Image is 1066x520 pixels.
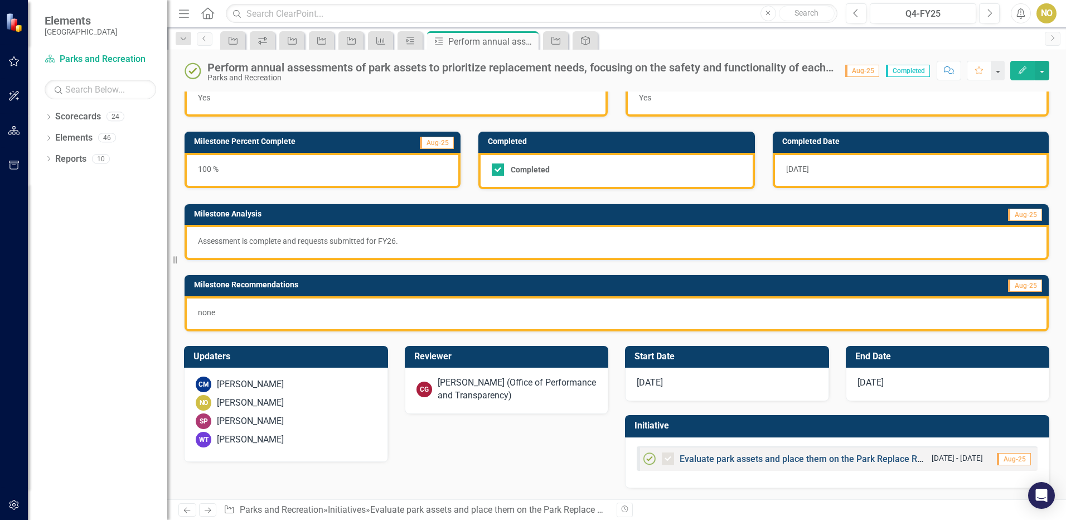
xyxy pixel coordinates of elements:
[196,432,211,447] div: WT
[874,7,972,21] div: Q4-FY25
[414,352,603,362] h3: Reviewer
[198,93,210,102] span: Yes
[98,133,116,143] div: 46
[857,377,884,388] span: [DATE]
[207,74,834,82] div: Parks and Recreation
[637,377,663,388] span: [DATE]
[855,352,1044,362] h3: End Date
[194,210,753,218] h3: Milestone Analysis
[1036,3,1057,23] button: NO
[92,154,110,163] div: 10
[196,413,211,429] div: SP
[370,504,926,515] a: Evaluate park assets and place them on the Park Replace Renewal Program to ensure parks amenities...
[845,65,879,77] span: Aug-25
[639,93,651,102] span: Yes
[45,80,156,99] input: Search Below...
[786,165,809,174] span: [DATE]
[55,110,101,123] a: Scorecards
[226,4,837,23] input: Search ClearPoint...
[448,35,536,49] div: Perform annual assessments of park assets to prioritize replacement needs, focusing on the safety...
[240,504,323,515] a: Parks and Recreation
[198,307,1035,318] p: none
[643,452,656,465] img: Completed
[997,453,1031,465] span: Aug-25
[198,235,1035,247] p: Assessment is complete and requests submitted for FY26.
[634,352,823,362] h3: Start Date
[217,378,284,391] div: [PERSON_NAME]
[870,3,976,23] button: Q4-FY25
[782,137,1043,146] h3: Completed Date
[45,27,118,36] small: [GEOGRAPHIC_DATA]
[217,434,284,446] div: [PERSON_NAME]
[45,53,156,66] a: Parks and Recreation
[55,153,86,166] a: Reports
[106,112,124,122] div: 24
[224,504,608,517] div: » » »
[194,137,388,146] h3: Milestone Percent Complete
[194,281,829,289] h3: Milestone Recommendations
[45,14,118,27] span: Elements
[438,377,597,402] div: [PERSON_NAME] (Office of Performance and Transparency)
[196,395,211,411] div: NO
[1008,280,1042,292] span: Aug-25
[184,62,202,80] img: Completed
[55,132,93,145] a: Elements
[416,382,432,397] div: CG
[185,153,461,188] div: 100 %
[634,421,1044,431] h3: Initiative
[794,8,818,17] span: Search
[217,415,284,428] div: [PERSON_NAME]
[779,6,835,21] button: Search
[1028,482,1055,509] div: Open Intercom Messenger
[217,397,284,410] div: [PERSON_NAME]
[6,13,25,32] img: ClearPoint Strategy
[420,137,454,149] span: Aug-25
[1008,209,1042,221] span: Aug-25
[932,453,983,464] small: [DATE] - [DATE]
[193,352,382,362] h3: Updaters
[328,504,366,515] a: Initiatives
[207,61,834,74] div: Perform annual assessments of park assets to prioritize replacement needs, focusing on the safety...
[886,65,930,77] span: Completed
[488,137,749,146] h3: Completed
[196,377,211,392] div: CM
